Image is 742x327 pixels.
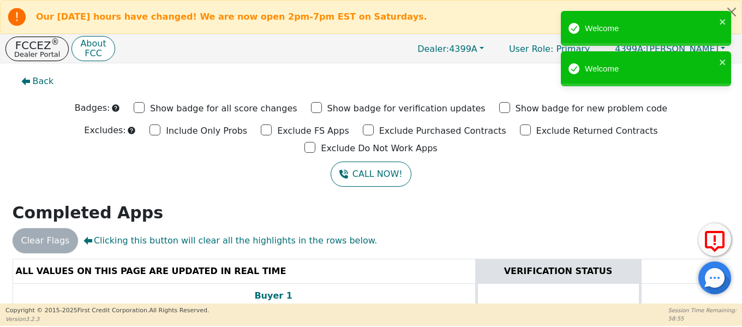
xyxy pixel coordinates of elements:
p: Badges: [75,102,110,115]
strong: Completed Apps [13,203,164,222]
span: User Role : [509,44,553,54]
p: Dealer Portal [14,51,60,58]
p: Include Only Probs [166,124,247,138]
span: Back [33,75,54,88]
button: Back [13,69,63,94]
p: Show badge for new problem code [516,102,668,115]
sup: ® [51,37,59,47]
button: FCCEZ®Dealer Portal [5,37,69,61]
div: Welcome [585,22,716,35]
span: Dealer: [417,44,449,54]
p: 58:55 [668,314,737,323]
p: Version 3.2.3 [5,315,209,323]
a: User Role: Primary [498,38,601,60]
button: Close alert [722,1,741,23]
p: Show badge for verification updates [327,102,486,115]
button: close [719,15,727,28]
p: Show badge for all score changes [150,102,297,115]
button: CALL NOW! [331,162,411,187]
button: AboutFCC [71,36,115,62]
button: Dealer:4399A [406,40,495,57]
div: ALL VALUES ON THIS PAGE ARE UPDATED IN REAL TIME [16,265,472,278]
p: About [80,39,106,48]
p: Session Time Remaining: [668,306,737,314]
span: Clicking this button will clear all the highlights in the rows below. [83,234,377,247]
button: close [719,56,727,68]
span: All Rights Reserved. [149,307,209,314]
p: Exclude Purchased Contracts [379,124,506,138]
p: Primary [498,38,601,60]
p: FCC [80,49,106,58]
p: Excludes: [84,124,125,137]
p: Copyright © 2015- 2025 First Credit Corporation. [5,306,209,316]
p: FCCEZ [14,40,60,51]
p: Exclude Returned Contracts [536,124,658,138]
div: Welcome [585,63,716,75]
p: Exclude Do Not Work Apps [321,142,437,155]
span: 4399A [417,44,477,54]
button: Report Error to FCC [698,223,731,256]
div: VERIFICATION STATUS [481,265,636,278]
b: Our [DATE] hours have changed! We are now open 2pm-7pm EST on Saturdays. [36,11,427,22]
p: Exclude FS Apps [277,124,349,138]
